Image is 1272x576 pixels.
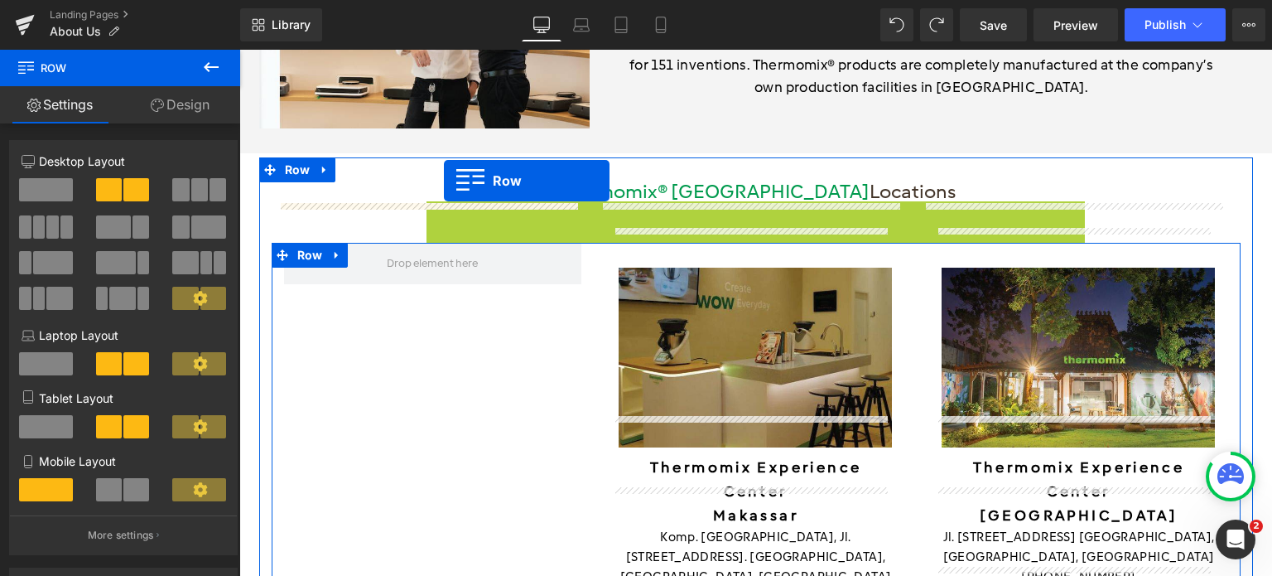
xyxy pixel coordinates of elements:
[522,8,561,41] a: Desktop
[240,8,322,41] a: New Library
[272,17,311,32] span: Library
[120,86,240,123] a: Design
[22,327,225,344] p: Laptop Layout
[1232,8,1265,41] button: More
[641,8,681,41] a: Mobile
[50,8,240,22] a: Landing Pages
[980,17,1007,34] span: Save
[17,50,182,86] span: Row
[317,130,630,153] span: Thermomix® [GEOGRAPHIC_DATA]
[920,8,953,41] button: Redo
[880,8,913,41] button: Undo
[379,454,653,478] h6: Makassar
[702,477,976,517] p: Jl. [STREET_ADDRESS] [GEOGRAPHIC_DATA], [GEOGRAPHIC_DATA], [GEOGRAPHIC_DATA]
[50,25,101,38] span: About Us
[702,406,976,454] h6: Thermomix Experience Center
[1033,8,1118,41] a: Preview
[1125,8,1226,41] button: Publish
[75,108,96,133] a: Expand / Collapse
[41,108,75,133] span: Row
[22,152,225,170] p: Desktop Layout
[22,390,225,407] p: Tablet Layout
[54,193,88,218] span: Row
[22,453,225,470] p: Mobile Layout
[1250,520,1263,533] span: 2
[32,133,1001,152] h3: Locations
[1144,18,1186,31] span: Publish
[10,515,237,554] button: More settings
[1216,520,1255,559] iframe: Intercom live chat
[379,406,653,454] h6: Thermomix Experience Center
[601,8,641,41] a: Tablet
[88,528,154,543] p: More settings
[561,8,601,41] a: Laptop
[379,477,653,557] p: Komp. [GEOGRAPHIC_DATA], Jl. [STREET_ADDRESS]. [GEOGRAPHIC_DATA], [GEOGRAPHIC_DATA], [GEOGRAPHIC_...
[702,517,976,537] p: [PHONE_NUMBER]
[87,193,108,218] a: Expand / Collapse
[702,454,976,478] h6: [GEOGRAPHIC_DATA]
[1053,17,1098,34] span: Preview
